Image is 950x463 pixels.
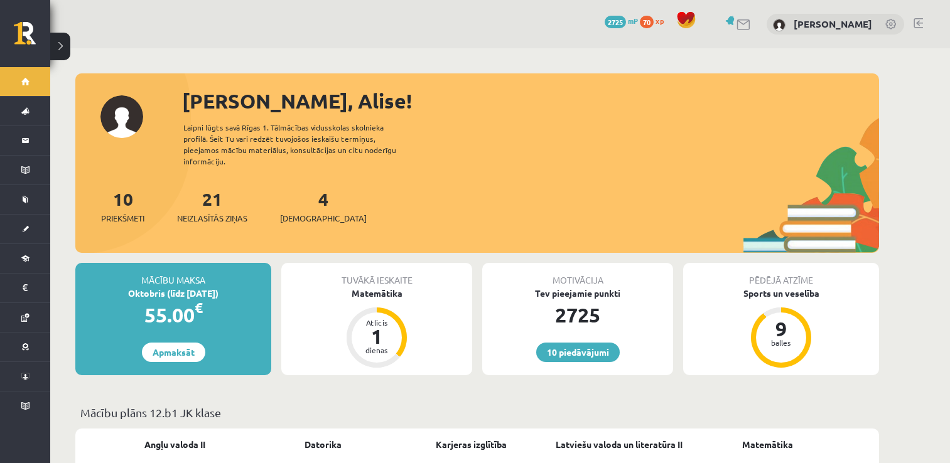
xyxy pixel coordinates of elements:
[177,212,247,225] span: Neizlasītās ziņas
[436,438,507,451] a: Karjeras izglītība
[75,287,271,300] div: Oktobris (līdz [DATE])
[195,299,203,317] span: €
[482,300,673,330] div: 2725
[75,300,271,330] div: 55.00
[305,438,342,451] a: Datorika
[75,263,271,287] div: Mācību maksa
[142,343,205,362] a: Apmaksāt
[482,287,673,300] div: Tev pieejamie punkti
[144,438,205,451] a: Angļu valoda II
[482,263,673,287] div: Motivācija
[358,326,396,346] div: 1
[281,287,472,370] a: Matemātika Atlicis 1 dienas
[656,16,664,26] span: xp
[640,16,654,28] span: 70
[683,287,879,300] div: Sports un veselība
[683,287,879,370] a: Sports un veselība 9 balles
[556,438,683,451] a: Latviešu valoda un literatūra II
[183,122,418,167] div: Laipni lūgts savā Rīgas 1. Tālmācības vidusskolas skolnieka profilā. Šeit Tu vari redzēt tuvojošo...
[762,319,800,339] div: 9
[101,188,144,225] a: 10Priekšmeti
[358,346,396,354] div: dienas
[794,18,872,30] a: [PERSON_NAME]
[628,16,638,26] span: mP
[773,19,785,31] img: Alise Bandeniece
[281,287,472,300] div: Matemātika
[101,212,144,225] span: Priekšmeti
[280,188,367,225] a: 4[DEMOGRAPHIC_DATA]
[683,263,879,287] div: Pēdējā atzīme
[605,16,638,26] a: 2725 mP
[80,404,874,421] p: Mācību plāns 12.b1 JK klase
[182,86,879,116] div: [PERSON_NAME], Alise!
[536,343,620,362] a: 10 piedāvājumi
[605,16,626,28] span: 2725
[742,438,793,451] a: Matemātika
[762,339,800,346] div: balles
[280,212,367,225] span: [DEMOGRAPHIC_DATA]
[640,16,670,26] a: 70 xp
[358,319,396,326] div: Atlicis
[177,188,247,225] a: 21Neizlasītās ziņas
[14,22,50,53] a: Rīgas 1. Tālmācības vidusskola
[281,263,472,287] div: Tuvākā ieskaite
